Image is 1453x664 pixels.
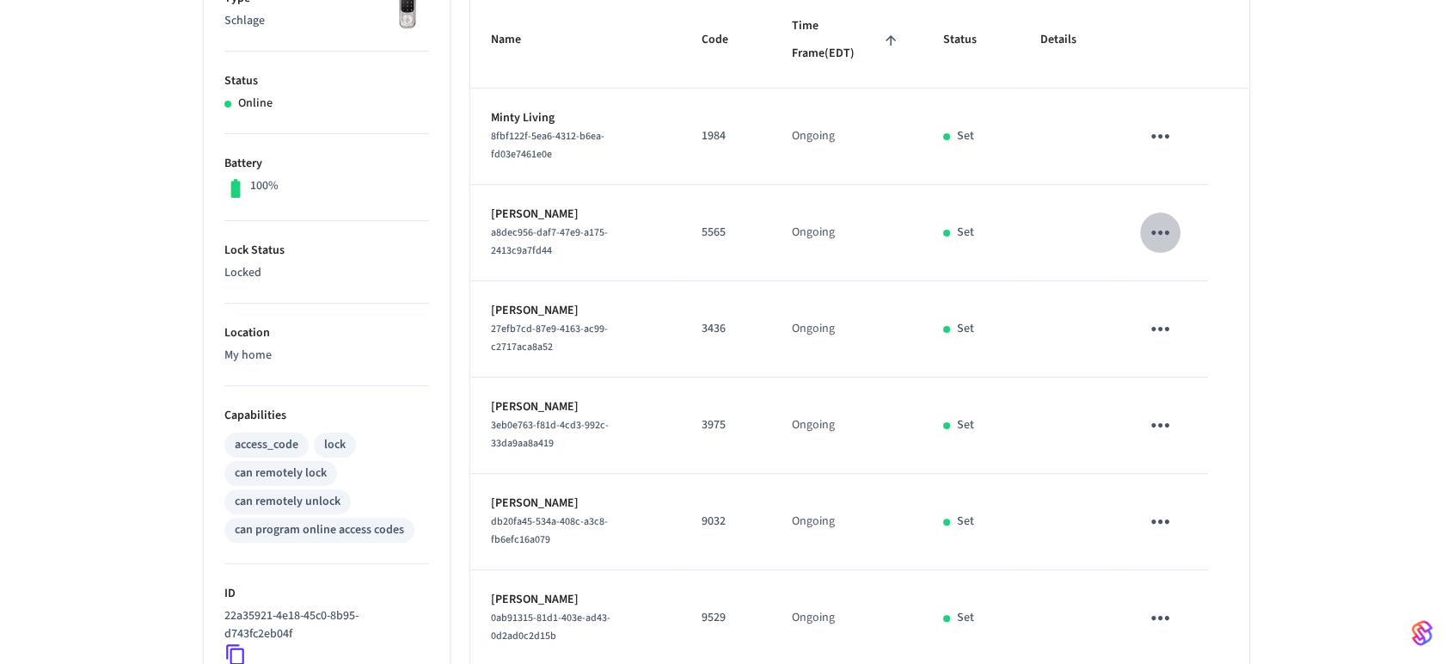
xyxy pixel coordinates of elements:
[957,127,974,145] p: Set
[491,611,610,643] span: 0ab91315-81d1-403e-ad43-0d2ad0c2d15b
[224,242,429,260] p: Lock Status
[702,416,751,434] p: 3975
[224,407,429,425] p: Capabilities
[491,302,660,320] p: [PERSON_NAME]
[771,185,923,281] td: Ongoing
[957,320,974,338] p: Set
[957,513,974,531] p: Set
[491,495,660,513] p: [PERSON_NAME]
[224,585,429,603] p: ID
[702,513,751,531] p: 9032
[224,155,429,173] p: Battery
[771,474,923,570] td: Ongoing
[491,129,604,162] span: 8fbf122f-5ea6-4312-b6ea-fd03e7461e0e
[238,95,273,113] p: Online
[1040,27,1099,53] span: Details
[771,89,923,185] td: Ongoing
[235,521,404,539] div: can program online access codes
[224,12,429,30] p: Schlage
[957,416,974,434] p: Set
[491,109,660,127] p: Minty Living
[702,127,751,145] p: 1984
[957,609,974,627] p: Set
[491,591,660,609] p: [PERSON_NAME]
[224,607,422,643] p: 22a35921-4e18-45c0-8b95-d743fc2eb04f
[491,398,660,416] p: [PERSON_NAME]
[702,609,751,627] p: 9529
[250,177,279,195] p: 100%
[702,224,751,242] p: 5565
[324,436,346,454] div: lock
[235,493,340,511] div: can remotely unlock
[491,225,608,258] span: a8dec956-daf7-47e9-a175-2413c9a7fd44
[235,464,327,483] div: can remotely lock
[491,206,660,224] p: [PERSON_NAME]
[792,13,902,67] span: Time Frame(EDT)
[224,347,429,365] p: My home
[1412,619,1432,647] img: SeamLogoGradient.69752ec5.svg
[224,324,429,342] p: Location
[491,27,543,53] span: Name
[957,224,974,242] p: Set
[491,514,608,547] span: db20fa45-534a-408c-a3c8-fb6efc16a079
[235,436,298,454] div: access_code
[771,281,923,378] td: Ongoing
[702,320,751,338] p: 3436
[224,264,429,282] p: Locked
[943,27,999,53] span: Status
[491,322,608,354] span: 27efb7cd-87e9-4163-ac99-c2717aca8a52
[702,27,751,53] span: Code
[771,378,923,474] td: Ongoing
[224,72,429,90] p: Status
[491,418,609,451] span: 3eb0e763-f81d-4cd3-992c-33da9aa8a419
